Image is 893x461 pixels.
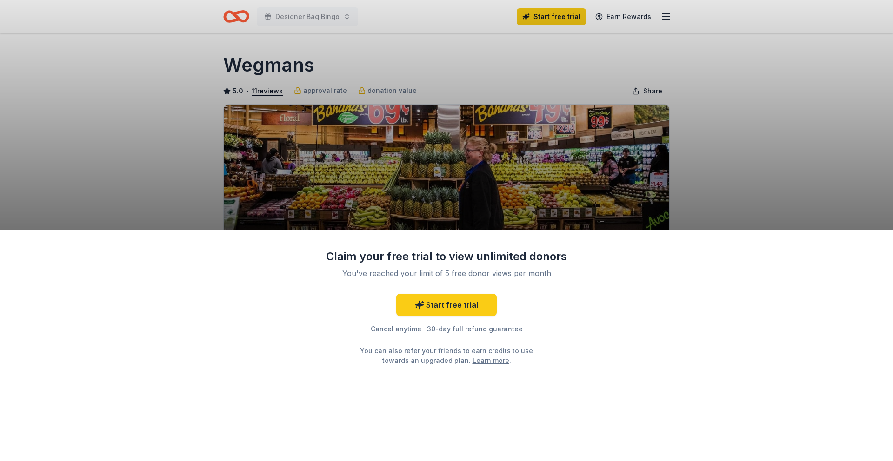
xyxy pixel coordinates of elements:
div: You've reached your limit of 5 free donor views per month [337,268,556,279]
a: Start free trial [396,294,497,316]
div: Cancel anytime · 30-day full refund guarantee [326,323,567,335]
div: Claim your free trial to view unlimited donors [326,249,567,264]
a: Learn more [473,356,509,365]
div: You can also refer your friends to earn credits to use towards an upgraded plan. . [352,346,541,365]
